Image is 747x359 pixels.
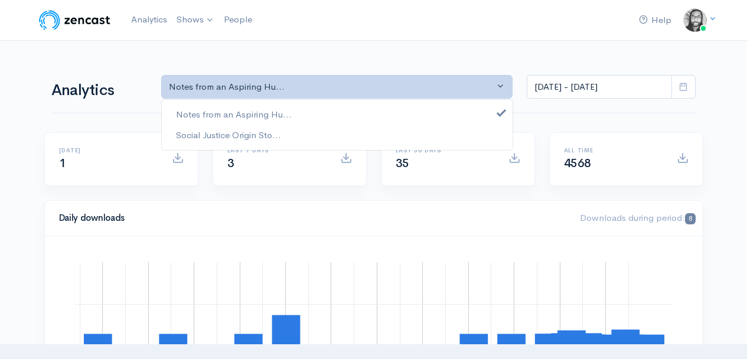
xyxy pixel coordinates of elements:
[59,213,566,223] h4: Daily downloads
[396,147,494,154] h6: Last 30 days
[219,7,257,32] a: People
[683,8,707,32] img: ...
[59,156,66,171] span: 1
[634,8,676,33] a: Help
[172,7,219,33] a: Shows
[396,156,409,171] span: 35
[126,7,172,32] a: Analytics
[51,82,147,99] h1: Analytics
[580,212,695,223] span: Downloads during period:
[176,108,292,122] span: Notes from an Aspiring Hu...
[161,75,513,99] button: Notes from an Aspiring Hu...
[169,80,495,94] div: Notes from an Aspiring Hu...
[37,8,112,32] img: ZenCast Logo
[564,156,591,171] span: 4568
[685,213,695,224] span: 8
[59,147,158,154] h6: [DATE]
[527,75,672,99] input: analytics date range selector
[564,147,663,154] h6: All time
[176,128,281,142] span: Social Justice Origin Sto...
[227,147,326,154] h6: Last 7 days
[227,156,234,171] span: 3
